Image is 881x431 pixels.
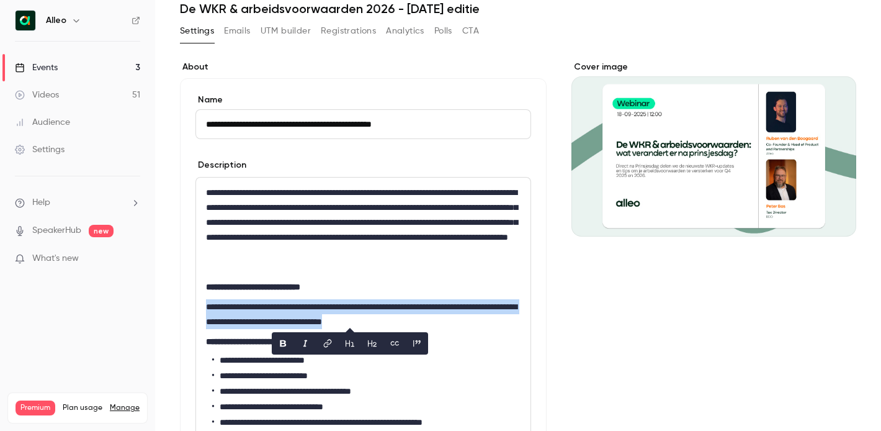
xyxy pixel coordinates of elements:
span: Help [32,196,50,209]
button: Emails [224,21,250,41]
button: Analytics [386,21,424,41]
h6: Alleo [46,14,66,27]
label: Cover image [571,61,856,73]
span: Premium [16,401,55,415]
button: Registrations [321,21,376,41]
button: bold [273,333,293,353]
a: Manage [110,403,140,413]
label: Name [195,94,531,106]
h1: De WKR & arbeidsvoorwaarden 2026 - [DATE] editie [180,1,856,16]
div: Audience [15,116,70,129]
span: What's new [32,252,79,265]
span: Plan usage [63,403,102,413]
button: link [318,333,338,353]
label: Description [195,159,246,171]
div: Videos [15,89,59,101]
button: Settings [180,21,214,41]
button: UTM builder [261,21,311,41]
button: CTA [462,21,479,41]
img: Alleo [16,11,35,30]
span: new [89,225,114,237]
a: SpeakerHub [32,224,81,237]
div: Settings [15,143,65,156]
section: Cover image [571,61,856,237]
div: Events [15,61,58,74]
button: Polls [434,21,452,41]
button: blockquote [407,333,427,353]
label: About [180,61,547,73]
button: italic [295,333,315,353]
li: help-dropdown-opener [15,196,140,209]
